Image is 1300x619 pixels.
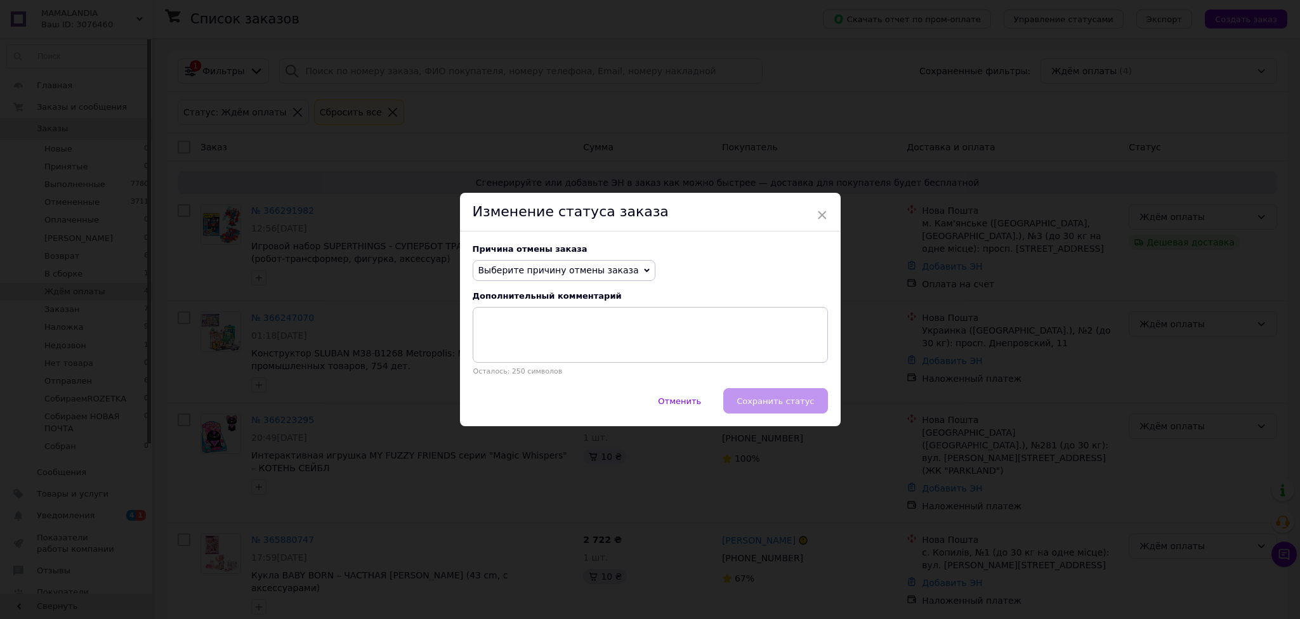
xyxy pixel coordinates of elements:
[460,193,841,231] div: Изменение статуса заказа
[658,396,701,406] span: Отменить
[473,244,828,254] div: Причина отмены заказа
[478,265,639,275] span: Выберите причину отмены заказа
[473,367,828,375] p: Осталось: 250 символов
[817,204,828,226] span: ×
[645,388,714,414] button: Отменить
[473,291,828,301] div: Дополнительный комментарий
